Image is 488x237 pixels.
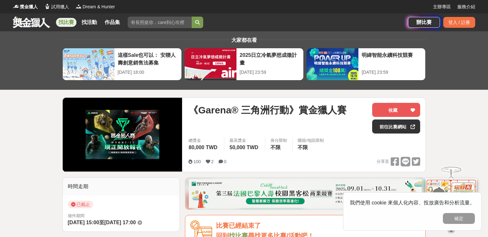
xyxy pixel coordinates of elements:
img: Logo [44,3,51,10]
span: [DATE] 17:00 [104,220,136,225]
div: [DATE] 23:59 [240,69,300,76]
span: 總獎金 [188,137,219,144]
span: 試用獵人 [51,4,69,10]
span: 80,000 TWD [188,145,217,150]
div: 國籍/地區限制 [298,137,324,144]
span: 不限 [298,145,308,150]
input: 有長照挺你，care到心坎裡！青春出手，拍出照顧 影音徵件活動 [128,17,192,28]
span: 至 [99,220,104,225]
span: 大家都在看 [230,37,259,43]
div: 2025日立冷氣夢想成徵計畫 [240,51,300,66]
span: 50,000 TWD [229,145,258,150]
div: [DATE] 18:00 [118,69,178,76]
div: [DATE] 23:59 [362,69,422,76]
img: Logo [13,3,19,10]
img: d2146d9a-e6f6-4337-9592-8cefde37ba6b.png [426,179,477,221]
a: LogoDream & Hunter [76,4,115,10]
div: 時間走期 [63,178,180,195]
a: 找比賽 [56,18,76,27]
div: 這樣Sale也可以： 安聯人壽創意銷售法募集 [118,51,178,66]
span: 不限 [270,145,281,150]
div: 明緯智能永續科技競賽 [362,51,422,66]
span: 《Garena® 三角洲行動》賞金獵人賽 [188,103,347,117]
span: 2 [211,159,214,164]
img: Cover Image [63,98,182,172]
a: 找活動 [79,18,100,27]
a: 前往比賽網站 [372,119,420,134]
a: Logo試用獵人 [44,4,69,10]
span: 0 [224,159,227,164]
img: Logo [76,3,82,10]
img: 331336aa-f601-432f-a281-8c17b531526f.png [189,179,422,208]
span: 分享至 [377,157,389,166]
a: Logo獎金獵人 [13,4,38,10]
div: 身分限制 [270,137,287,144]
a: 2025日立冷氣夢想成徵計畫[DATE] 23:59 [184,48,304,80]
a: 服務介紹 [457,4,475,10]
span: 徵件期間 [68,213,84,218]
span: 我們使用 cookie 來個人化內容、投放廣告和分析流量。 [350,200,475,205]
button: 確定 [443,213,475,224]
span: Dream & Hunter [83,4,115,10]
div: 比賽已經結束了 [216,220,420,231]
a: 主辦專區 [433,4,451,10]
span: 已截止 [68,201,93,208]
button: 收藏 [372,103,420,117]
span: 獎金獵人 [20,4,38,10]
a: 作品集 [102,18,123,27]
div: 登入 / 註冊 [443,17,475,28]
a: 明緯智能永續科技競賽[DATE] 23:59 [306,48,426,80]
span: [DATE] 15:00 [68,220,99,225]
a: 辦比賽 [408,17,440,28]
a: 這樣Sale也可以： 安聯人壽創意銷售法募集[DATE] 18:00 [62,48,182,80]
span: 100 [193,159,201,164]
span: 最高獎金 [229,137,260,144]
